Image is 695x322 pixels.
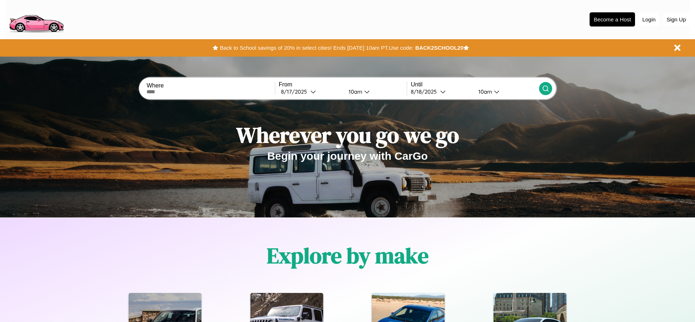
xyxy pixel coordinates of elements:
button: Back to School savings of 20% in select cities! Ends [DATE] 10am PT.Use code: [218,43,415,53]
div: 10am [475,88,494,95]
label: Where [146,82,274,89]
h1: Explore by make [267,241,429,270]
label: Until [411,81,539,88]
button: 10am [473,88,539,95]
div: 8 / 17 / 2025 [281,88,310,95]
img: logo [5,4,67,34]
button: Become a Host [590,12,635,27]
label: From [279,81,407,88]
button: 10am [343,88,407,95]
button: Sign Up [663,13,690,26]
div: 8 / 18 / 2025 [411,88,440,95]
b: BACK2SCHOOL20 [415,45,463,51]
div: 10am [345,88,364,95]
button: 8/17/2025 [279,88,343,95]
button: Login [639,13,659,26]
